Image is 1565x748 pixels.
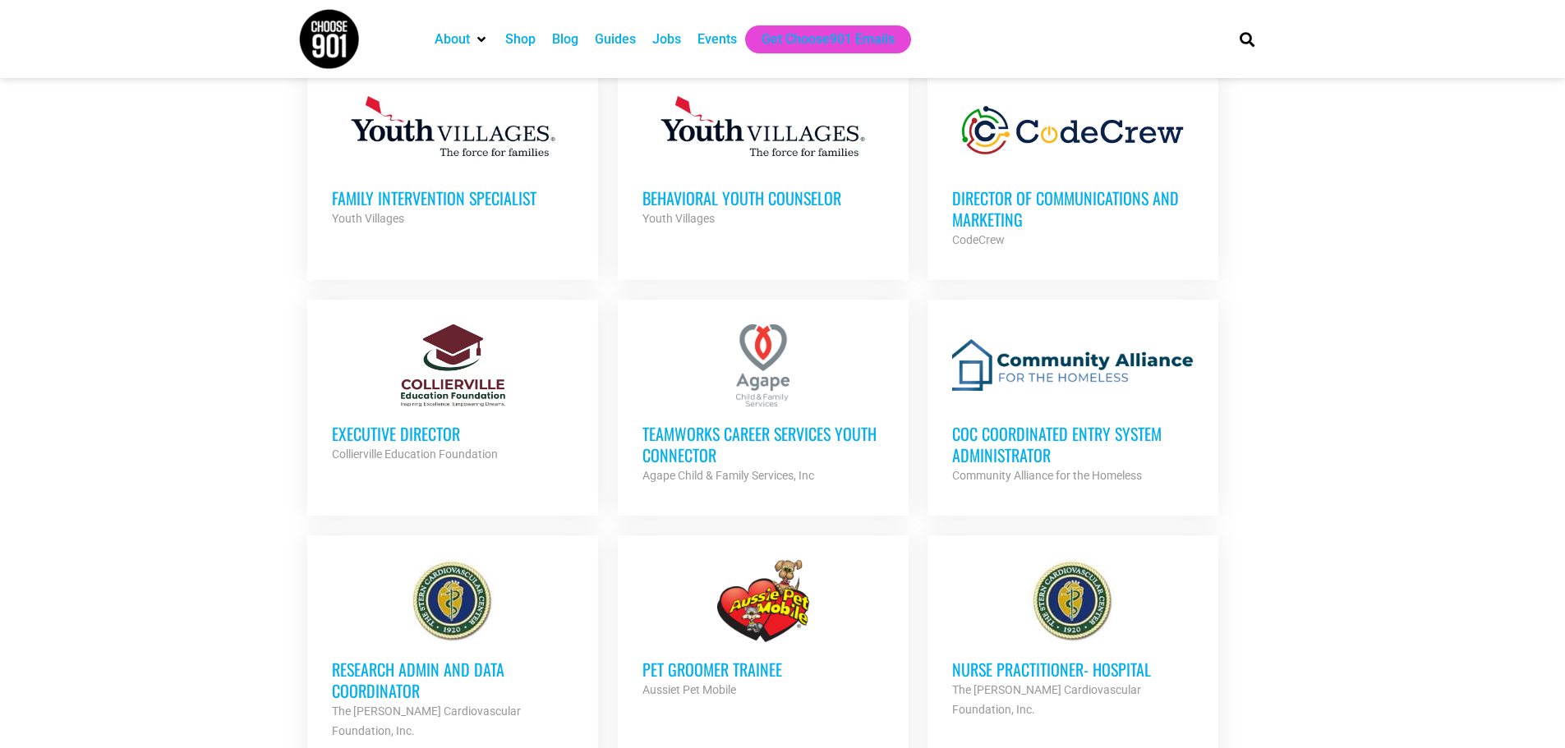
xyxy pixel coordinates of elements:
a: Behavioral Youth Counselor Youth Villages [618,64,909,253]
a: TeamWorks Career Services Youth Connector Agape Child & Family Services, Inc [618,300,909,510]
a: Executive Director Collierville Education Foundation [307,300,598,489]
div: Search [1233,25,1260,53]
h3: Behavioral Youth Counselor [642,187,884,209]
strong: The [PERSON_NAME] Cardiovascular Foundation, Inc. [952,683,1141,716]
a: Director of Communications and Marketing CodeCrew [927,64,1218,274]
a: Pet Groomer Trainee Aussiet Pet Mobile [618,535,909,724]
h3: Pet Groomer Trainee [642,659,884,680]
a: Events [697,30,737,49]
a: Nurse Practitioner- Hospital The [PERSON_NAME] Cardiovascular Foundation, Inc. [927,535,1218,744]
div: About [426,25,497,53]
a: About [435,30,470,49]
h3: Executive Director [332,423,573,444]
a: Jobs [652,30,681,49]
h3: Research Admin and Data Coordinator [332,659,573,701]
strong: CodeCrew [952,233,1005,246]
h3: TeamWorks Career Services Youth Connector [642,423,884,466]
strong: Youth Villages [332,212,404,225]
h3: Director of Communications and Marketing [952,187,1194,230]
a: CoC Coordinated Entry System Administrator Community Alliance for the Homeless [927,300,1218,510]
h3: CoC Coordinated Entry System Administrator [952,423,1194,466]
a: Guides [595,30,636,49]
strong: Youth Villages [642,212,715,225]
strong: The [PERSON_NAME] Cardiovascular Foundation, Inc. [332,704,521,737]
strong: Collierville Education Foundation [332,447,498,461]
a: Family Intervention Specialist Youth Villages [307,64,598,253]
strong: Aussiet Pet Mobile [642,683,736,696]
a: Shop [505,30,536,49]
h3: Nurse Practitioner- Hospital [952,659,1194,680]
a: Blog [552,30,578,49]
a: Get Choose901 Emails [762,30,895,49]
nav: Main nav [426,25,1212,53]
strong: Agape Child & Family Services, Inc [642,469,814,482]
h3: Family Intervention Specialist [332,187,573,209]
strong: Community Alliance for the Homeless [952,469,1142,482]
